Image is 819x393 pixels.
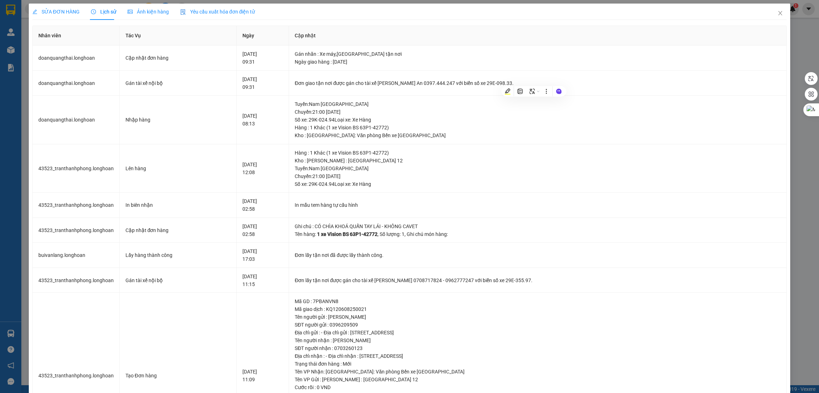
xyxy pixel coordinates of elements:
[295,337,781,344] div: Tên người nhận : [PERSON_NAME]
[242,368,283,383] div: [DATE] 11:09
[295,305,781,313] div: Mã giao dịch : KQ120608250021
[295,165,781,188] div: Tuyến : Nam [GEOGRAPHIC_DATA] Chuyến: 21:00 [DATE] Số xe: 29K-024.94 Loại xe: Xe Hàng
[33,144,120,193] td: 43523_tranthanhphong.longhoan
[32,9,80,15] span: SỬA ĐƠN HÀNG
[125,226,231,234] div: Cập nhật đơn hàng
[295,157,781,165] div: Kho : [PERSON_NAME] : [GEOGRAPHIC_DATA] 12
[242,112,283,128] div: [DATE] 08:13
[295,368,781,376] div: Tên VP Nhận: [GEOGRAPHIC_DATA]: Văn phòng Bến xe [GEOGRAPHIC_DATA]
[295,149,781,157] div: Hàng : 1 Khác (1 xe Vision BS 63P1-42772)
[120,26,237,45] th: Tác Vụ
[295,50,781,58] div: Gán nhãn : Xe máy,[GEOGRAPHIC_DATA] tận nơi
[295,251,781,259] div: Đơn lấy tận nơi đã được lấy thành công.
[295,329,781,337] div: Địa chỉ gửi : - Địa chỉ gửi : [STREET_ADDRESS]
[770,4,790,23] button: Close
[33,45,120,71] td: doanquangthai.longhoan
[242,222,283,238] div: [DATE] 02:58
[125,116,231,124] div: Nhập hàng
[295,230,781,238] div: Tên hàng: , Số lượng: , Ghi chú món hàng:
[242,50,283,66] div: [DATE] 09:31
[295,124,781,131] div: Hàng : 1 Khác (1 xe Vision BS 63P1-42772)
[295,313,781,321] div: Tên người gửi : [PERSON_NAME]
[125,165,231,172] div: Lên hàng
[295,58,781,66] div: Ngày giao hàng : [DATE]
[242,273,283,288] div: [DATE] 11:15
[125,79,231,87] div: Gán tài xế nội bộ
[295,201,781,209] div: In mẫu tem hàng tự cấu hình
[125,54,231,62] div: Cập nhật đơn hàng
[125,372,231,379] div: Tạo Đơn hàng
[33,71,120,96] td: doanquangthai.longhoan
[33,218,120,243] td: 43523_tranthanhphong.longhoan
[402,231,405,237] span: 1
[295,321,781,329] div: SĐT người gửi : 0396209509
[33,96,120,144] td: doanquangthai.longhoan
[242,197,283,213] div: [DATE] 02:58
[180,9,186,15] img: icon
[32,9,37,14] span: edit
[242,161,283,176] div: [DATE] 12:08
[242,75,283,91] div: [DATE] 09:31
[295,222,781,230] div: Ghi chú : CÓ CHÌA KHOÁ QUẤN TAY LÁI - KHÔNG CAVET
[295,344,781,352] div: SĐT người nhận : 0703260123
[777,10,783,16] span: close
[237,26,289,45] th: Ngày
[295,360,781,368] div: Trạng thái đơn hàng : Mới
[242,247,283,263] div: [DATE] 17:03
[33,193,120,218] td: 43523_tranthanhphong.longhoan
[128,9,169,15] span: Ảnh kiện hàng
[289,26,787,45] th: Cập nhật
[125,251,231,259] div: Lấy hàng thành công
[295,352,781,360] div: Địa chỉ nhận : - Địa chỉ nhận : [STREET_ADDRESS]
[295,131,781,139] div: Kho : [GEOGRAPHIC_DATA]: Văn phòng Bến xe [GEOGRAPHIC_DATA]
[91,9,116,15] span: Lịch sử
[295,297,781,305] div: Mã GD : 7PBANVN8
[125,201,231,209] div: In biên nhận
[128,9,133,14] span: picture
[33,268,120,293] td: 43523_tranthanhphong.longhoan
[295,276,781,284] div: Đơn lấy tận nơi được gán cho tài xế [PERSON_NAME] 0708717824 - 0962777247 với biển số xe 29E-355.97.
[295,383,781,391] div: Cước rồi : 0 VND
[180,9,255,15] span: Yêu cầu xuất hóa đơn điện tử
[125,276,231,284] div: Gán tài xế nội bộ
[295,79,781,87] div: Đơn giao tận nơi được gán cho tài xế [PERSON_NAME] An 0397.444.247 với biển số xe 29E-098.33.
[33,243,120,268] td: buivanlang.longhoan
[33,26,120,45] th: Nhân viên
[295,100,781,124] div: Tuyến : Nam [GEOGRAPHIC_DATA] Chuyến: 21:00 [DATE] Số xe: 29K-024.94 Loại xe: Xe Hàng
[91,9,96,14] span: clock-circle
[295,376,781,383] div: Tên VP Gửi : [PERSON_NAME] : [GEOGRAPHIC_DATA] 12
[317,231,378,237] span: 1 xe Vision BS 63P1-42772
